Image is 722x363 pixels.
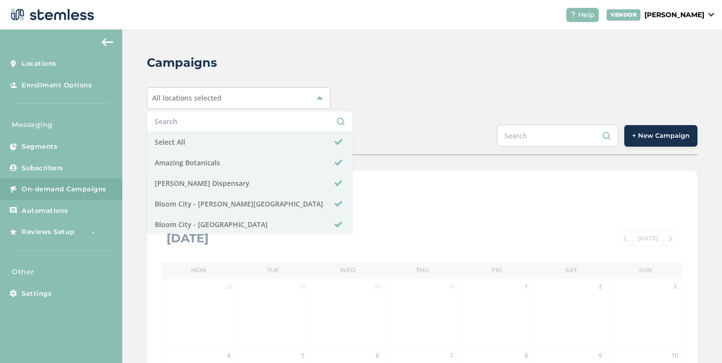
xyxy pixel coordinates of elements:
[22,289,52,299] span: Settings
[570,12,576,18] img: icon-help-white-03924b79.svg
[644,10,704,20] p: [PERSON_NAME]
[102,38,113,46] img: icon-arrow-back-accent-c549486e.svg
[22,206,68,216] span: Automations
[22,59,56,69] span: Locations
[147,153,352,173] li: Amazing Botanicals
[497,125,618,147] input: Search
[708,13,714,17] img: icon_down-arrow-small-66adaf34.svg
[8,5,94,25] img: logo-dark-0685b13c.svg
[632,131,690,141] span: + New Campaign
[22,184,107,194] span: On-demand Campaigns
[152,93,222,103] span: All locations selected
[673,316,722,363] iframe: Chat Widget
[624,125,697,147] button: + New Campaign
[22,142,57,152] span: Segments
[147,214,352,235] li: Bloom City - [GEOGRAPHIC_DATA]
[147,194,352,214] li: Bloom City - [PERSON_NAME][GEOGRAPHIC_DATA]
[147,54,217,72] h2: Campaigns
[82,222,102,242] img: glitter-stars-b7820f95.gif
[22,80,92,90] span: Enrollment Options
[607,9,640,21] div: VENDOR
[147,173,352,194] li: [PERSON_NAME] Dispensary
[155,116,345,127] input: Search
[578,10,595,20] span: Help
[22,163,63,173] span: Subscribers
[147,132,352,153] li: Select All
[22,227,75,237] span: Reviews Setup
